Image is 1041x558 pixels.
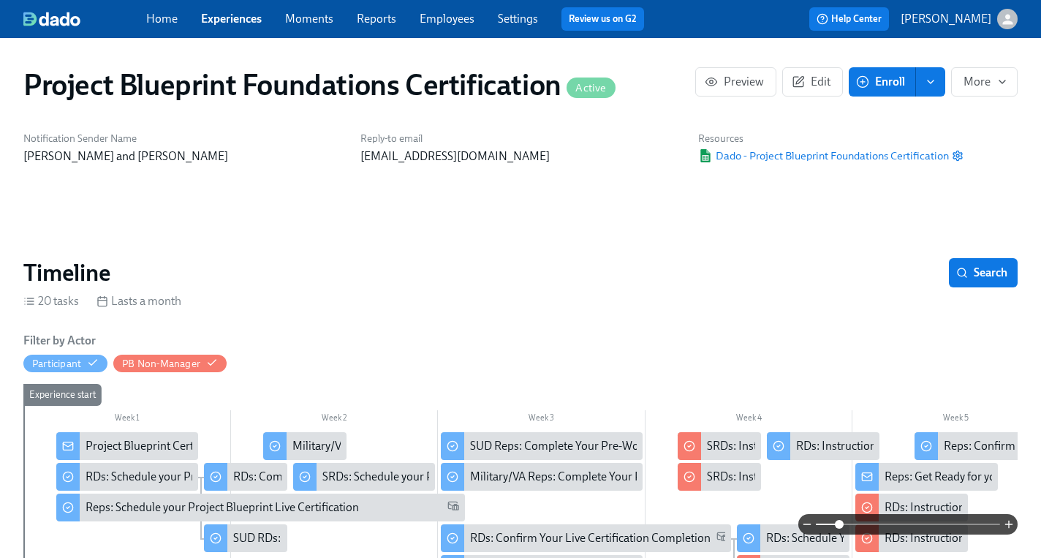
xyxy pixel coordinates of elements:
[855,494,968,521] div: RDs: Instructions for SUD Rep Live Cert
[698,148,949,163] a: Google SheetDado - Project Blueprint Foundations Certification
[322,469,597,485] div: SRDs: Schedule your Project Blueprint Live Certification
[441,432,643,460] div: SUD Reps: Complete Your Pre-Work Account Tiering
[707,438,941,454] div: SRDs: Instructions for Military/VA Rep Live Cert
[292,438,582,454] div: Military/VA RDs: Complete Your Pre-Work Account Tiering
[113,355,227,372] button: PB Non-Manager
[916,67,945,97] button: enroll
[498,12,538,26] a: Settings
[122,357,200,371] div: Hide PB Non-Manager
[817,12,882,26] span: Help Center
[716,530,728,547] span: Work Email
[949,258,1018,287] button: Search
[420,12,474,26] a: Employees
[951,67,1018,97] button: More
[707,469,903,485] div: SRDs: Instructions for SUD RD Live Cert
[23,410,231,429] div: Week 1
[201,12,262,26] a: Experiences
[646,410,853,429] div: Week 4
[204,463,287,491] div: RDs: Complete Your Pre-Work Account Tiering
[766,530,985,546] div: RDs: Schedule Your Live Certification Retake
[698,132,964,146] h6: Resources
[809,7,889,31] button: Help Center
[708,75,764,89] span: Preview
[569,12,637,26] a: Review us on G2
[964,75,1005,89] span: More
[901,9,1018,29] button: [PERSON_NAME]
[698,149,713,162] img: Google Sheet
[855,463,998,491] div: Reps: Get Ready for your PB Live Cert!
[360,148,680,165] p: [EMAIL_ADDRESS][DOMAIN_NAME]
[695,67,776,97] button: Preview
[233,530,489,546] div: SUD RDs: Complete Your Pre-Work Account Tiering
[470,469,764,485] div: Military/VA Reps: Complete Your Pre-Work Account Tiering
[470,530,711,546] div: RDs: Confirm Your Live Certification Completion
[86,499,359,516] div: Reps: Schedule your Project Blueprint Live Certification
[23,384,102,406] div: Experience start
[855,524,968,552] div: RDs: Instructions for Military/VA Rep Live Cert
[32,357,81,371] div: Hide Participant
[357,12,396,26] a: Reports
[204,524,287,552] div: SUD RDs: Complete Your Pre-Work Account Tiering
[56,463,199,491] div: RDs: Schedule your Project Blueprint Live Certification
[795,75,830,89] span: Edit
[231,410,439,429] div: Week 2
[56,494,465,521] div: Reps: Schedule your Project Blueprint Live Certification
[23,12,146,26] a: dado
[737,524,849,552] div: RDs: Schedule Your Live Certification Retake
[23,293,79,309] div: 20 tasks
[23,12,80,26] img: dado
[959,265,1007,280] span: Search
[23,132,343,146] h6: Notification Sender Name
[285,12,333,26] a: Moments
[233,469,465,485] div: RDs: Complete Your Pre-Work Account Tiering
[86,469,355,485] div: RDs: Schedule your Project Blueprint Live Certification
[447,499,459,516] span: Work Email
[767,432,879,460] div: RDs: Instructions for Leading PB Live Certs for Reps
[146,12,178,26] a: Home
[23,67,616,102] h1: Project Blueprint Foundations Certification
[901,11,991,27] p: [PERSON_NAME]
[678,463,761,491] div: SRDs: Instructions for SUD RD Live Cert
[782,67,843,97] button: Edit
[23,355,107,372] button: Participant
[263,432,347,460] div: Military/VA RDs: Complete Your Pre-Work Account Tiering
[561,7,644,31] button: Review us on G2
[567,83,615,94] span: Active
[849,67,916,97] button: Enroll
[23,333,96,349] h6: Filter by Actor
[23,148,343,165] p: [PERSON_NAME] and [PERSON_NAME]
[438,410,646,429] div: Week 3
[56,432,199,460] div: Project Blueprint Certification Next Steps!
[23,258,110,287] h2: Timeline
[441,463,643,491] div: Military/VA Reps: Complete Your Pre-Work Account Tiering
[470,438,730,454] div: SUD Reps: Complete Your Pre-Work Account Tiering
[86,438,292,454] div: Project Blueprint Certification Next Steps!
[859,75,905,89] span: Enroll
[293,463,436,491] div: SRDs: Schedule your Project Blueprint Live Certification
[698,148,949,163] span: Dado - Project Blueprint Foundations Certification
[360,132,680,146] h6: Reply-to email
[441,524,731,552] div: RDs: Confirm Your Live Certification Completion
[96,293,181,309] div: Lasts a month
[678,432,761,460] div: SRDs: Instructions for Military/VA Rep Live Cert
